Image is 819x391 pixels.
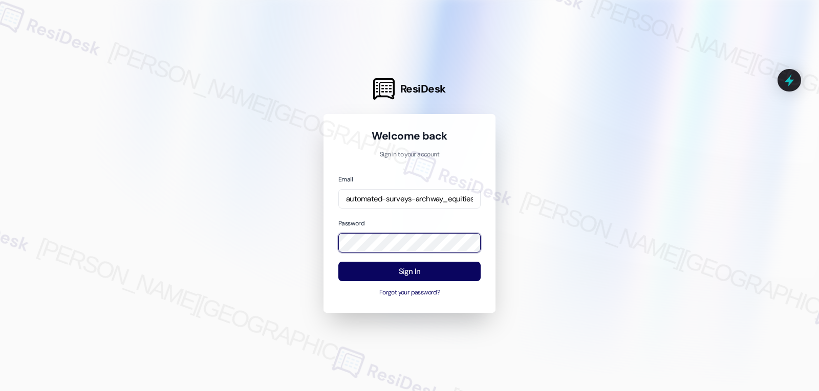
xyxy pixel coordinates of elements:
span: ResiDesk [400,82,446,96]
label: Email [338,175,353,183]
input: name@example.com [338,189,481,209]
button: Forgot your password? [338,288,481,297]
p: Sign in to your account [338,150,481,159]
h1: Welcome back [338,129,481,143]
button: Sign In [338,262,481,282]
label: Password [338,219,364,227]
img: ResiDesk Logo [373,78,395,100]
